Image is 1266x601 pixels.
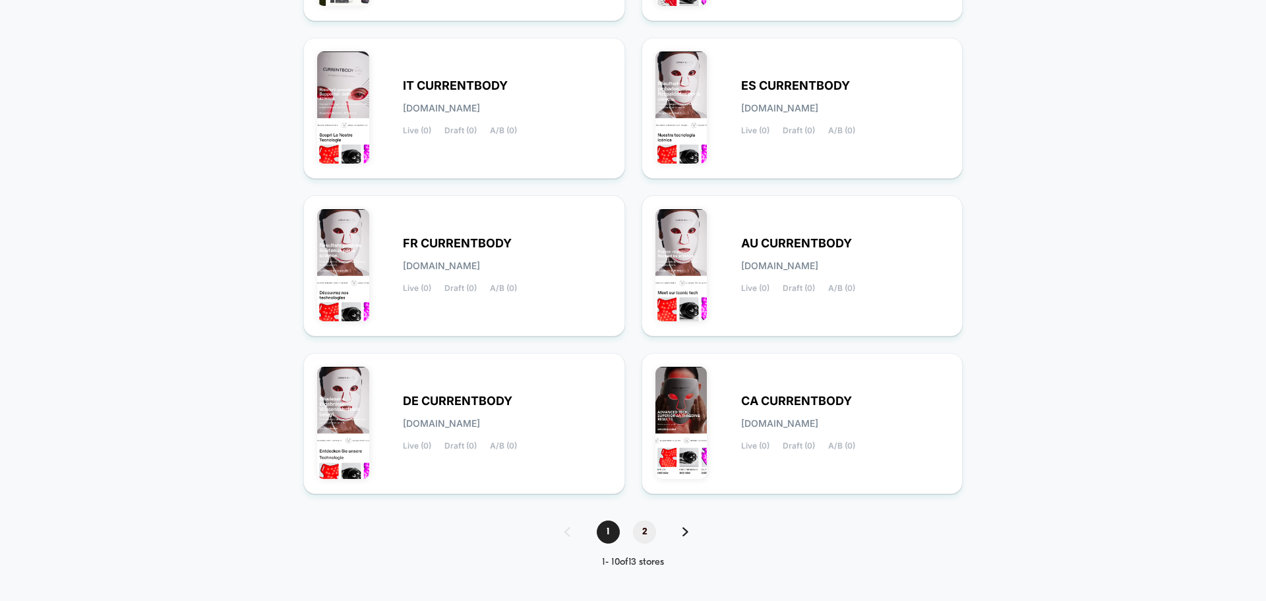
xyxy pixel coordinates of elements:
span: 1 [597,521,620,544]
img: pagination forward [682,527,688,536]
img: AU_CURRENTBODY [655,209,708,321]
div: 1 - 10 of 13 stores [551,557,715,568]
span: A/B (0) [490,284,517,293]
span: [DOMAIN_NAME] [741,261,818,270]
span: Draft (0) [783,126,815,135]
span: Live (0) [741,284,769,293]
span: Live (0) [403,441,431,451]
span: Live (0) [741,126,769,135]
span: A/B (0) [490,441,517,451]
span: FR CURRENTBODY [403,239,512,248]
span: IT CURRENTBODY [403,81,508,90]
span: [DOMAIN_NAME] [741,104,818,113]
span: Live (0) [403,126,431,135]
span: Draft (0) [783,284,815,293]
span: CA CURRENTBODY [741,396,852,406]
span: Draft (0) [444,284,477,293]
span: Draft (0) [444,126,477,135]
img: FR_CURRENTBODY [317,209,369,321]
span: [DOMAIN_NAME] [403,261,480,270]
span: A/B (0) [828,126,855,135]
span: [DOMAIN_NAME] [403,419,480,428]
span: A/B (0) [828,284,855,293]
span: Draft (0) [444,441,477,451]
span: AU CURRENTBODY [741,239,852,248]
span: A/B (0) [828,441,855,451]
span: Draft (0) [783,441,815,451]
span: DE CURRENTBODY [403,396,512,406]
img: DE_CURRENTBODY [317,367,369,479]
span: [DOMAIN_NAME] [741,419,818,428]
img: IT_CURRENTBODY [317,51,369,164]
img: CA_CURRENTBODY [655,367,708,479]
span: 2 [633,521,656,544]
span: Live (0) [403,284,431,293]
span: Live (0) [741,441,769,451]
span: ES CURRENTBODY [741,81,850,90]
img: ES_CURRENTBODY [655,51,708,164]
span: A/B (0) [490,126,517,135]
span: [DOMAIN_NAME] [403,104,480,113]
